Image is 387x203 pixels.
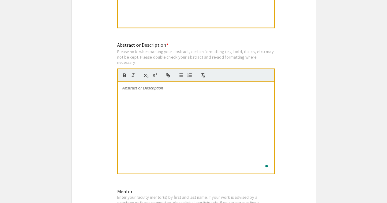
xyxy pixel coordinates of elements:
mat-label: Abstract or Description [117,42,168,48]
iframe: Chat [5,176,26,198]
mat-label: Mentor [117,188,132,194]
div: Please note when pasting your abstract, certain formatting (e.g. bold, italics, etc.) may not be ... [117,49,275,65]
div: To enrich screen reader interactions, please activate Accessibility in Grammarly extension settings [118,82,274,173]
